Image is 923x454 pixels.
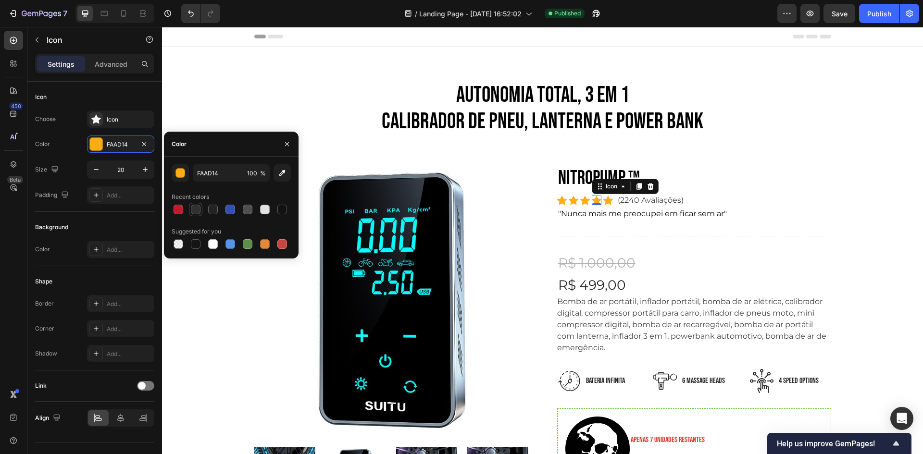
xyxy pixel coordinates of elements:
[107,300,152,308] div: Add...
[469,425,660,436] p: 59 PESSOAS COMPRARAM HOJE!
[193,164,243,182] input: Eg: FFFFFF
[35,223,68,232] div: Background
[162,27,923,454] iframe: Design area
[424,348,463,360] p: bateria infinita
[63,8,67,19] p: 7
[7,176,23,184] div: Beta
[395,136,669,167] h2: NITROPUMP ™
[35,412,62,425] div: Align
[832,10,848,18] span: Save
[172,227,221,236] div: Suggested for you
[456,168,522,179] p: (2240 Avaliações)
[777,438,902,449] button: Show survey - Help us improve GemPages!
[491,342,515,366] img: Alt Image
[35,140,50,148] div: Color
[867,9,891,19] div: Publish
[35,115,56,123] div: Choose
[588,342,612,366] img: Alt Image
[107,140,135,149] div: FAAD14
[35,245,50,254] div: Color
[172,193,209,201] div: Recent colors
[48,59,75,69] p: Settings
[35,299,54,308] div: Border
[107,115,152,124] div: Icon
[617,348,657,360] p: 4 Speed options
[777,439,890,448] span: Help us improve GemPages!
[35,93,47,101] div: Icon
[35,163,61,176] div: Size
[890,407,913,430] div: Open Intercom Messenger
[396,181,668,193] p: "Nunca mais me preocupei em ficar sem ar"
[823,4,855,23] button: Save
[415,9,417,19] span: /
[395,270,664,325] p: Bomba de ar portátil, inflador portátil, bomba de ar elétrica, calibrador digital, compressor por...
[107,350,152,358] div: Add...
[35,189,71,202] div: Padding
[419,9,522,19] span: Landing Page - [DATE] 16:52:02
[469,407,660,419] p: APENAS 7 UNIDADES RESTANTES
[859,4,899,23] button: Publish
[35,381,47,390] div: Link
[35,324,54,333] div: Corner
[107,325,152,333] div: Add...
[4,4,72,23] button: 7
[47,34,128,46] p: Icon
[35,277,52,286] div: Shape
[35,349,57,358] div: Shadow
[172,140,187,148] div: Color
[107,191,152,200] div: Add...
[181,4,220,23] div: Undo/Redo
[9,102,23,110] div: 450
[554,9,581,18] span: Published
[95,59,127,69] p: Advanced
[395,342,419,366] img: Alt Image
[403,390,468,454] img: gempages_585738742786949917-3204acee-47ce-4769-9f65-b5b25cf3eb82.png
[107,245,152,254] div: Add...
[520,348,563,360] p: 6 Massage heads
[395,225,669,247] div: R$ 1.000,00
[260,169,266,178] span: %
[395,247,669,269] div: R$ 499,00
